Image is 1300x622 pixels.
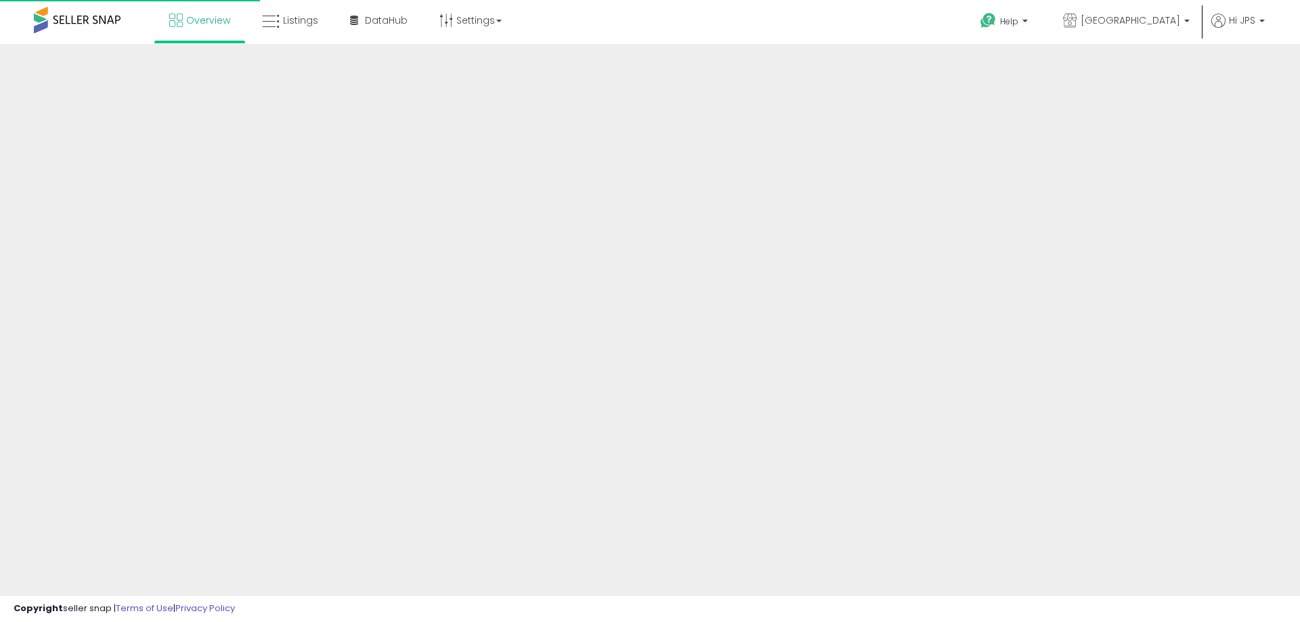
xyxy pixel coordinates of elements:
[14,602,63,615] strong: Copyright
[980,12,997,29] i: Get Help
[1081,14,1180,27] span: [GEOGRAPHIC_DATA]
[970,2,1041,44] a: Help
[1000,16,1018,27] span: Help
[283,14,318,27] span: Listings
[14,602,235,615] div: seller snap | |
[365,14,408,27] span: DataHub
[186,14,230,27] span: Overview
[175,602,235,615] a: Privacy Policy
[116,602,173,615] a: Terms of Use
[1211,14,1265,44] a: Hi JPS
[1229,14,1255,27] span: Hi JPS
